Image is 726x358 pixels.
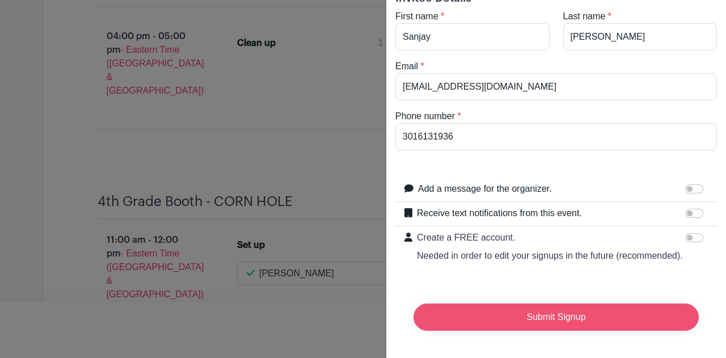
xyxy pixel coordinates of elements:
p: Needed in order to edit your signups in the future (recommended). [417,249,683,263]
label: Receive text notifications from this event. [417,207,582,220]
label: Add a message for the organizer. [418,182,552,196]
label: Last name [563,10,606,23]
label: Email [395,60,418,73]
input: Submit Signup [413,304,699,331]
label: Phone number [395,109,455,123]
label: First name [395,10,438,23]
p: Create a FREE account. [417,231,683,245]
